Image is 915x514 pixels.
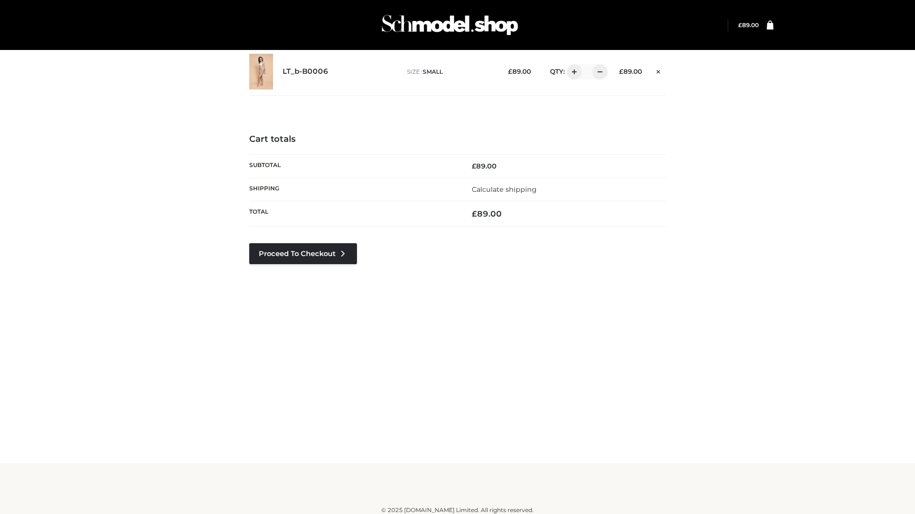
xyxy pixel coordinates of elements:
a: Proceed to Checkout [249,243,357,264]
img: LT_b-B0006 - SMALL [249,54,273,89]
p: size : [407,68,493,76]
span: £ [472,162,476,170]
bdi: 89.00 [472,209,502,218]
th: Total [249,201,457,227]
div: QTY: [540,64,604,79]
span: £ [472,209,477,218]
bdi: 89.00 [508,68,531,75]
span: SMALL [423,68,443,75]
h4: Cart totals [249,134,666,145]
th: Shipping [249,178,457,201]
bdi: 89.00 [619,68,642,75]
a: Remove this item [651,64,666,77]
bdi: 89.00 [472,162,497,170]
img: Schmodel Admin 964 [378,6,521,44]
a: £89.00 [738,21,759,29]
a: LT_b-B0006 [283,67,328,76]
bdi: 89.00 [738,21,759,29]
a: Calculate shipping [472,185,537,194]
span: £ [619,68,623,75]
th: Subtotal [249,154,457,178]
span: £ [508,68,512,75]
span: £ [738,21,742,29]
